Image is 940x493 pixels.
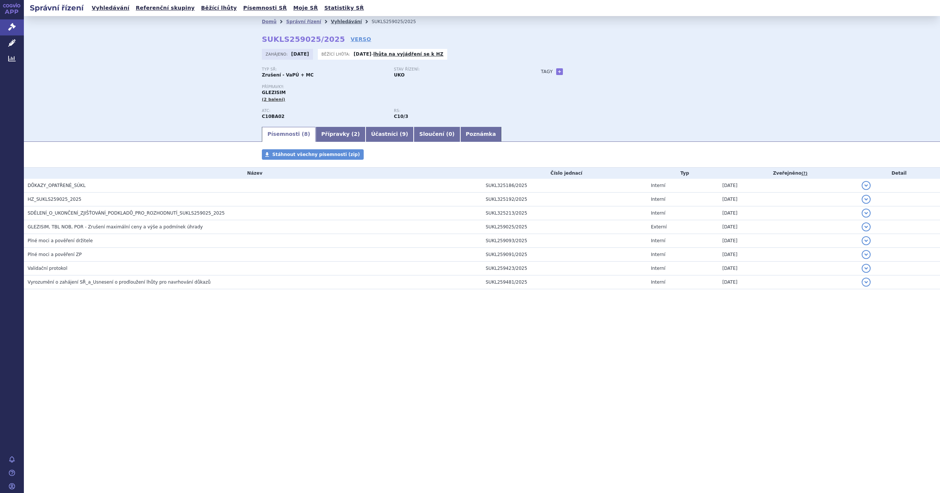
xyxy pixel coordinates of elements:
[394,67,518,72] p: Stav řízení:
[862,264,871,273] button: detail
[482,262,647,275] td: SUKL259423/2025
[460,127,502,142] a: Poznámka
[24,168,482,179] th: Název
[482,206,647,220] td: SUKL325213/2025
[862,209,871,218] button: detail
[331,19,362,24] a: Vyhledávání
[366,127,414,142] a: Účastníci (9)
[801,171,807,176] abbr: (?)
[718,234,858,248] td: [DATE]
[28,266,68,271] span: Validační protokol
[541,67,553,76] h3: Tagy
[651,238,665,243] span: Interní
[322,51,352,57] span: Běžící lhůta:
[394,72,405,78] strong: UKO
[28,197,81,202] span: HZ_SUKLS259025_2025
[262,127,316,142] a: Písemnosti (8)
[482,179,647,193] td: SUKL325186/2025
[262,149,364,160] a: Stáhnout všechny písemnosti (zip)
[862,250,871,259] button: detail
[291,3,320,13] a: Moje SŘ
[262,19,276,24] a: Domů
[304,131,308,137] span: 8
[718,193,858,206] td: [DATE]
[262,72,314,78] strong: Zrušení - VaPÚ + MC
[199,3,239,13] a: Běžící lhůty
[482,220,647,234] td: SUKL259025/2025
[718,262,858,275] td: [DATE]
[286,19,321,24] a: Správní řízení
[354,51,444,57] p: -
[262,67,386,72] p: Typ SŘ:
[262,97,285,102] span: (2 balení)
[354,52,372,57] strong: [DATE]
[651,210,665,216] span: Interní
[373,52,444,57] a: lhůta na vyjádření se k HZ
[24,3,90,13] h2: Správní řízení
[651,224,667,230] span: Externí
[28,210,225,216] span: SDĚLENÍ_O_UKONČENÍ_ZJIŠŤOVÁNÍ_PODKLADŮ_PRO_ROZHODNUTÍ_SUKLS259025_2025
[262,85,526,89] p: Přípravky:
[28,280,211,285] span: Vyrozumění o zahájení SŘ_a_Usnesení o prodloužení lhůty pro navrhování důkazů
[262,90,286,95] span: GLEZISIM
[262,109,386,113] p: ATC:
[372,16,426,27] li: SUKLS259025/2025
[718,220,858,234] td: [DATE]
[28,238,93,243] span: Plné moci a pověření držitele
[651,197,665,202] span: Interní
[262,35,345,44] strong: SUKLS259025/2025
[862,236,871,245] button: detail
[862,222,871,231] button: detail
[354,131,358,137] span: 2
[647,168,718,179] th: Typ
[718,179,858,193] td: [DATE]
[556,68,563,75] a: +
[651,183,665,188] span: Interní
[482,168,647,179] th: Číslo jednací
[272,152,360,157] span: Stáhnout všechny písemnosti (zip)
[414,127,460,142] a: Sloučení (0)
[241,3,289,13] a: Písemnosti SŘ
[482,193,647,206] td: SUKL325192/2025
[134,3,197,13] a: Referenční skupiny
[482,275,647,289] td: SUKL259481/2025
[266,51,289,57] span: Zahájeno:
[28,252,82,257] span: Plné moci a pověření ZP
[718,168,858,179] th: Zveřejněno
[90,3,132,13] a: Vyhledávání
[718,248,858,262] td: [DATE]
[482,248,647,262] td: SUKL259091/2025
[651,280,665,285] span: Interní
[394,114,408,119] strong: ezetimib a simvastatin
[862,278,871,287] button: detail
[28,183,85,188] span: DŮKAZY_OPATŘENÉ_SÚKL
[394,109,518,113] p: RS:
[718,206,858,220] td: [DATE]
[402,131,406,137] span: 9
[291,52,309,57] strong: [DATE]
[858,168,940,179] th: Detail
[351,35,371,43] a: VERSO
[482,234,647,248] td: SUKL259093/2025
[862,195,871,204] button: detail
[316,127,365,142] a: Přípravky (2)
[262,114,285,119] strong: SIMVASTATIN A EZETIMIB
[862,181,871,190] button: detail
[28,224,203,230] span: GLEZISIM, TBL NOB, POR - Zrušení maximální ceny a výše a podmínek úhrady
[651,252,665,257] span: Interní
[651,266,665,271] span: Interní
[448,131,452,137] span: 0
[718,275,858,289] td: [DATE]
[322,3,366,13] a: Statistiky SŘ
